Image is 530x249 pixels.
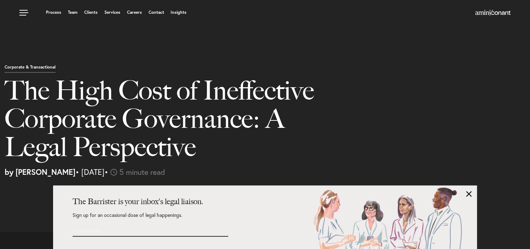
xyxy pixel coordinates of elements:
[475,10,511,16] a: Home
[5,167,75,177] strong: by [PERSON_NAME]
[84,10,98,14] a: Clients
[5,168,480,176] p: • [DATE]
[104,167,108,177] span: •
[5,65,56,73] p: Corporate & Transactional
[73,225,189,237] input: Email Address
[46,10,61,14] a: Process
[73,213,228,225] p: Sign up for an occasional dose of legal happenings.
[127,10,142,14] a: Careers
[5,76,337,168] h1: The High Cost of Ineffective Corporate Governance: A Legal Perspective
[73,197,203,206] strong: The Barrister is your inbox's legal liaison.
[110,169,117,176] img: icon-time-light.svg
[148,10,164,14] a: Contact
[171,10,186,14] a: Insights
[475,10,511,16] img: Amini & Conant
[68,10,77,14] a: Team
[104,10,120,14] a: Services
[119,167,165,177] span: 5 minute read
